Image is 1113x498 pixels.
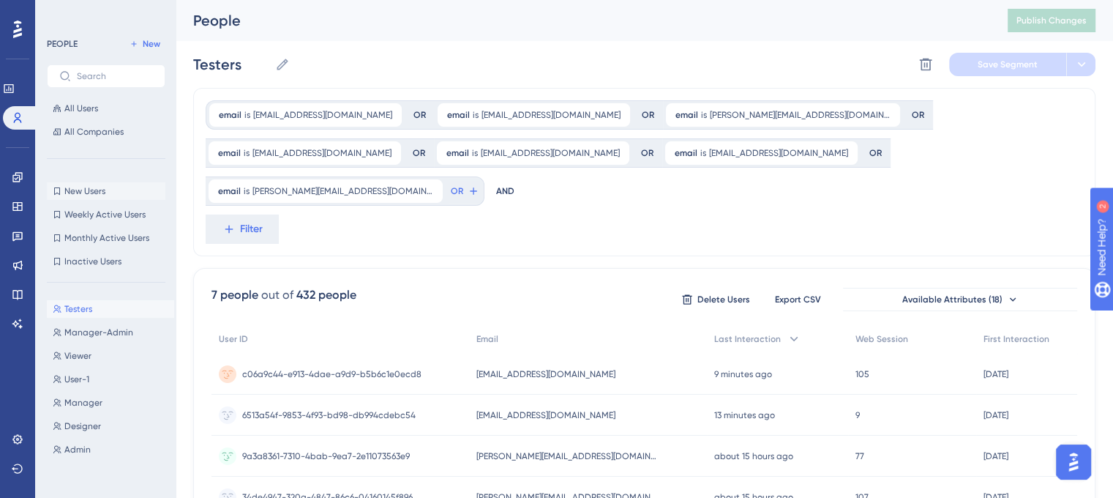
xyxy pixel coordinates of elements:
span: 6513a54f-9853-4f93-bd98-db994cdebc54 [242,409,416,421]
span: New [143,38,160,50]
span: is [244,147,250,159]
span: email [447,109,470,121]
button: Admin [47,441,174,458]
span: Admin [64,444,91,456]
div: Simay says… [12,254,281,298]
span: OK [104,389,124,409]
button: All Users [47,100,165,117]
span: 77 [855,450,864,462]
span: [EMAIL_ADDRESS][DOMAIN_NAME] [481,147,620,159]
span: Manager-Admin [64,327,133,338]
span: Testers [64,303,92,315]
button: Inactive Users [47,253,165,270]
div: Help [PERSON_NAME] understand how they’re doing: [12,298,240,344]
button: Manager-Admin [47,324,174,341]
input: Segment Name [193,54,269,75]
span: [EMAIL_ADDRESS][DOMAIN_NAME] [709,147,848,159]
span: Web Session [855,333,908,345]
div: 432 people [296,286,356,304]
button: Testers [47,300,174,318]
div: OR [641,147,653,159]
button: Emoji picker [23,433,34,445]
div: İlknur says… [12,182,281,254]
button: Filter [206,215,279,244]
span: Manager [64,397,102,409]
span: [EMAIL_ADDRESS][DOMAIN_NAME] [252,147,391,159]
button: Monthly Active Users [47,229,165,247]
div: Umarım iyisindir.Konuyu ekibimize iletiyorum. İleride yapılacak güncellemelerde kesinlikle değerl... [12,1,240,170]
span: All Users [64,103,98,114]
iframe: UserGuiding AI Assistant Launcher [1052,440,1095,484]
div: OR [642,109,654,121]
span: Filter [240,220,263,238]
div: OR [413,109,426,121]
span: is [700,147,706,159]
div: Close [257,6,283,32]
time: [DATE] [983,410,1008,420]
button: Viewer [47,347,174,365]
span: [EMAIL_ADDRESS][DOMAIN_NAME] [253,109,392,121]
span: email [675,147,697,159]
span: OR [451,185,463,197]
div: Merhaba teşekkür ederim umarım siz de iyisinizdir. Teşekkür ederim bilgi için. Kolay gelsin 😊 [64,190,269,234]
span: Available Attributes (18) [902,294,1003,305]
span: Export CSV [775,294,821,305]
button: Home [229,6,257,34]
span: Save Segment [978,59,1038,70]
div: Simay says… [12,1,281,182]
button: Gif picker [46,433,58,445]
time: 13 minutes ago [714,410,775,420]
div: [PERSON_NAME] ederim. İyi haftalar! 😍 [23,263,228,278]
span: Monthly Active Users [64,232,149,244]
div: 2 [102,7,106,19]
div: OR [912,109,924,121]
div: UG says… [12,298,281,346]
button: Delete Users [679,288,752,311]
time: about 15 hours ago [714,451,793,461]
span: New Users [64,185,105,197]
span: email [446,147,469,159]
button: Designer [47,417,174,435]
div: UG says… [12,346,281,489]
div: Help [PERSON_NAME] understand how they’re doing: [23,307,228,335]
span: [PERSON_NAME][EMAIL_ADDRESS][DOMAIN_NAME] [476,450,659,462]
span: Delete Users [697,294,750,305]
time: [DATE] [983,369,1008,379]
div: [PERSON_NAME] ederim. İyi haftalar! 😍 [12,254,239,286]
span: email [675,109,698,121]
span: Designer [64,420,101,432]
button: Publish Changes [1008,9,1095,32]
span: Terrible [35,389,56,409]
span: User ID [219,333,248,345]
span: Weekly Active Users [64,209,146,220]
span: Great [138,389,159,409]
span: [PERSON_NAME][EMAIL_ADDRESS][DOMAIN_NAME] [710,109,891,121]
div: PEOPLE [47,38,78,50]
span: 9a3a8361-7310-4bab-9ea7-2e11073563e9 [242,450,410,462]
time: 9 minutes ago [714,369,772,379]
div: OR [869,147,882,159]
textarea: Message… [12,402,280,427]
span: Publish Changes [1016,15,1087,26]
button: Weekly Active Users [47,206,165,223]
button: Export CSV [761,288,834,311]
span: Viewer [64,350,91,362]
span: is [472,147,478,159]
span: is [473,109,479,121]
button: Send a message… [251,427,274,450]
div: out of [261,286,293,304]
button: New Users [47,182,165,200]
button: All Companies [47,123,165,141]
span: All Companies [64,126,124,138]
span: Last Interaction [714,333,781,345]
span: [EMAIL_ADDRESS][DOMAIN_NAME] [476,409,615,421]
span: is [701,109,707,121]
div: Merhaba teşekkür ederim umarım siz de iyisinizdir. Teşekkür ederim bilgi için. Kolay gelsin 😊 [53,182,281,242]
span: email [218,185,241,197]
div: People [193,10,971,31]
p: The team can also help [71,18,182,33]
div: 7 people [211,286,258,304]
button: New [124,35,165,53]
